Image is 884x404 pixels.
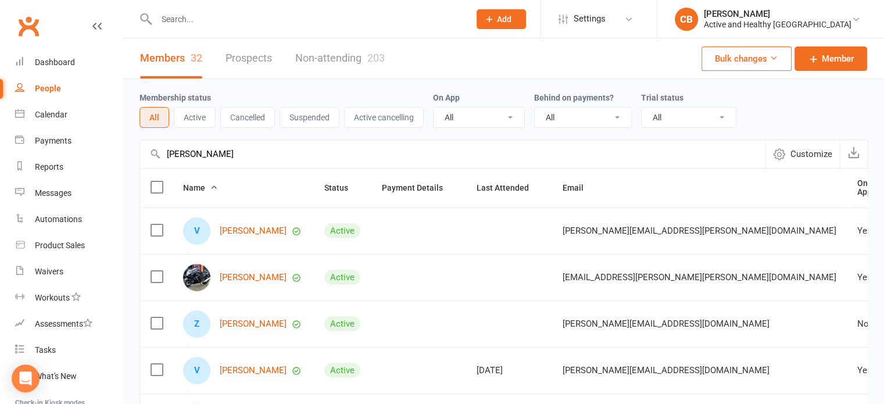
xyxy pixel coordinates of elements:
[563,220,836,242] span: [PERSON_NAME][EMAIL_ADDRESS][PERSON_NAME][DOMAIN_NAME]
[226,38,272,78] a: Prospects
[35,345,56,355] div: Tasks
[15,363,123,389] a: What's New
[702,47,792,71] button: Bulk changes
[563,359,770,381] span: [PERSON_NAME][EMAIL_ADDRESS][DOMAIN_NAME]
[641,93,683,102] label: Trial status
[847,169,882,208] th: On App
[857,273,872,283] div: Yes
[183,217,210,245] div: Veronica
[35,371,77,381] div: What's New
[382,183,456,192] span: Payment Details
[220,319,287,329] a: [PERSON_NAME]
[704,19,851,30] div: Active and Healthy [GEOGRAPHIC_DATA]
[140,140,765,168] input: Search by contact name
[220,273,287,283] a: [PERSON_NAME]
[35,84,61,93] div: People
[790,147,832,161] span: Customize
[139,107,169,128] button: All
[477,183,542,192] span: Last Attended
[35,293,70,302] div: Workouts
[15,206,123,233] a: Automations
[574,6,606,32] span: Settings
[765,140,840,168] button: Customize
[220,226,287,236] a: [PERSON_NAME]
[35,162,63,171] div: Reports
[35,188,71,198] div: Messages
[794,47,867,71] a: Member
[563,181,596,195] button: Email
[382,181,456,195] button: Payment Details
[140,38,202,78] a: Members32
[563,313,770,335] span: [PERSON_NAME][EMAIL_ADDRESS][DOMAIN_NAME]
[857,319,872,329] div: No
[15,128,123,154] a: Payments
[15,311,123,337] a: Assessments
[295,38,385,78] a: Non-attending203
[15,76,123,102] a: People
[324,223,360,238] div: Active
[35,319,92,328] div: Assessments
[324,183,361,192] span: Status
[183,183,218,192] span: Name
[704,9,851,19] div: [PERSON_NAME]
[15,49,123,76] a: Dashboard
[35,267,63,276] div: Waivers
[15,337,123,363] a: Tasks
[477,366,542,376] div: [DATE]
[15,180,123,206] a: Messages
[367,52,385,64] div: 203
[15,102,123,128] a: Calendar
[477,181,542,195] button: Last Attended
[324,316,360,331] div: Active
[563,183,596,192] span: Email
[183,310,210,338] div: Zoey
[139,93,211,102] label: Membership status
[220,107,275,128] button: Cancelled
[35,241,85,250] div: Product Sales
[220,366,287,376] a: [PERSON_NAME]
[324,363,360,378] div: Active
[174,107,216,128] button: Active
[280,107,339,128] button: Suspended
[15,233,123,259] a: Product Sales
[857,366,872,376] div: Yes
[191,52,202,64] div: 32
[35,58,75,67] div: Dashboard
[15,154,123,180] a: Reports
[477,9,526,29] button: Add
[324,270,360,285] div: Active
[497,15,511,24] span: Add
[344,107,424,128] button: Active cancelling
[15,259,123,285] a: Waivers
[857,226,872,236] div: Yes
[324,181,361,195] button: Status
[433,93,460,102] label: On App
[14,12,43,41] a: Clubworx
[15,285,123,311] a: Workouts
[35,214,82,224] div: Automations
[183,264,210,291] img: Veronica
[153,11,461,27] input: Search...
[35,136,71,145] div: Payments
[12,364,40,392] div: Open Intercom Messenger
[534,93,614,102] label: Behind on payments?
[563,266,836,288] span: [EMAIL_ADDRESS][PERSON_NAME][PERSON_NAME][DOMAIN_NAME]
[675,8,698,31] div: CB
[183,357,210,384] div: Veronica
[822,52,854,66] span: Member
[183,181,218,195] button: Name
[35,110,67,119] div: Calendar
